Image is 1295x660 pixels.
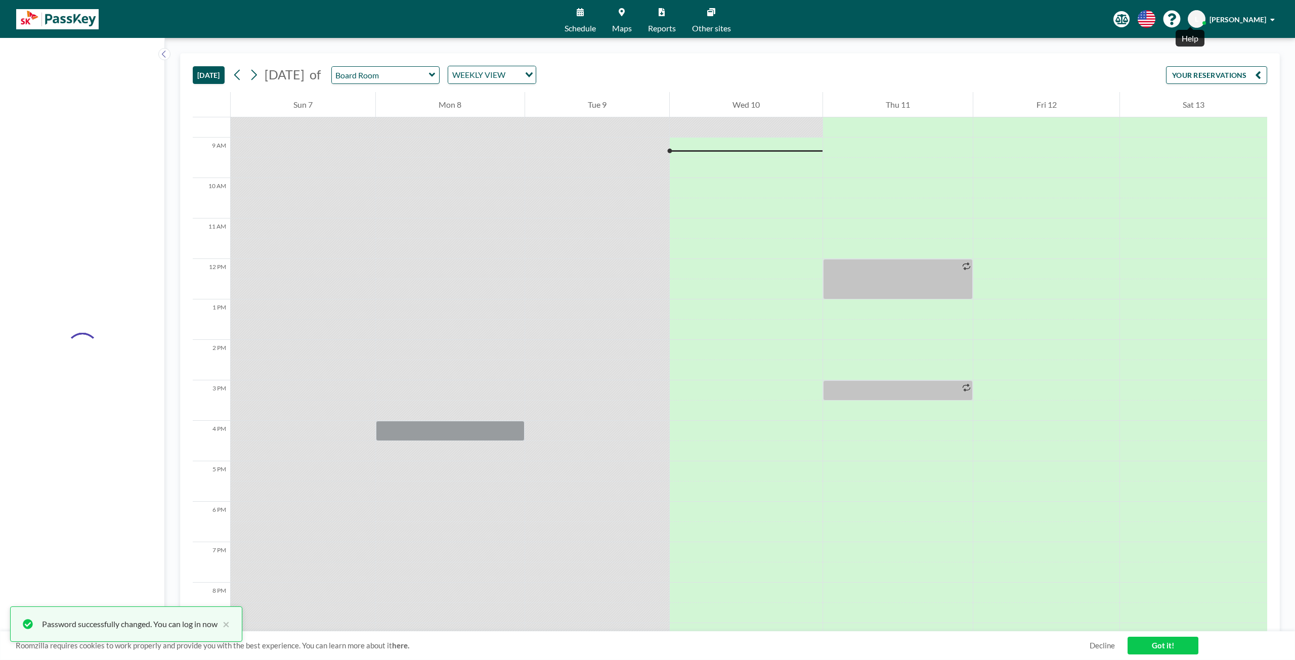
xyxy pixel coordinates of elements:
[193,421,230,461] div: 4 PM
[193,138,230,178] div: 9 AM
[193,461,230,502] div: 5 PM
[193,380,230,421] div: 3 PM
[612,24,632,32] span: Maps
[193,299,230,340] div: 1 PM
[193,259,230,299] div: 12 PM
[231,92,375,117] div: Sun 7
[508,68,519,81] input: Search for option
[1166,66,1267,84] button: YOUR RESERVATIONS
[692,24,731,32] span: Other sites
[42,618,218,630] div: Password successfully changed. You can log in now
[193,97,230,138] div: 8 AM
[16,641,1090,650] span: Roomzilla requires cookies to work properly and provide you with the best experience. You can lea...
[973,92,1119,117] div: Fri 12
[310,67,321,82] span: of
[392,641,409,650] a: here.
[218,618,230,630] button: close
[450,68,507,81] span: WEEKLY VIEW
[1210,15,1266,24] span: [PERSON_NAME]
[193,340,230,380] div: 2 PM
[670,92,823,117] div: Wed 10
[648,24,676,32] span: Reports
[1090,641,1115,650] a: Decline
[565,24,596,32] span: Schedule
[193,502,230,542] div: 6 PM
[448,66,536,83] div: Search for option
[265,67,305,82] span: [DATE]
[1128,637,1198,654] a: Got it!
[823,92,973,117] div: Thu 11
[1120,92,1267,117] div: Sat 13
[193,542,230,583] div: 7 PM
[525,92,669,117] div: Tue 9
[16,9,99,29] img: organization-logo
[1182,33,1198,43] div: Help
[193,66,225,84] button: [DATE]
[376,92,524,117] div: Mon 8
[193,218,230,259] div: 11 AM
[1195,15,1198,24] span: L
[193,583,230,623] div: 8 PM
[193,178,230,218] div: 10 AM
[332,67,429,83] input: Board Room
